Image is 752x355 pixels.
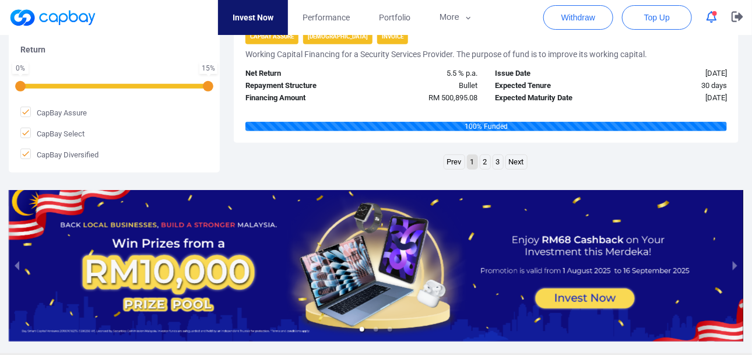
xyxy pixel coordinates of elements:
h5: Return [20,44,208,55]
li: slide item 3 [388,327,392,332]
a: Previous page [444,155,465,170]
div: Net Return [237,68,361,80]
button: Top Up [622,5,692,30]
div: 0 % [15,65,26,72]
div: Issue Date [486,68,611,80]
span: CapBay Diversified [20,149,99,160]
div: 5.5 % p.a. [361,68,486,80]
div: 100 % Funded [245,122,727,131]
div: Repayment Structure [237,80,361,92]
div: 15 % [202,65,215,72]
li: slide item 1 [360,327,364,332]
button: next slide / item [727,190,743,342]
div: Financing Amount [237,92,361,104]
span: CapBay Assure [20,107,87,118]
a: Page 3 [493,155,503,170]
span: CapBay Select [20,128,85,139]
h5: Working Capital Financing for a Security Services Provider. The purpose of fund is to improve its... [245,49,647,59]
span: Performance [303,11,350,24]
div: Expected Maturity Date [486,92,611,104]
span: Portfolio [379,11,410,24]
div: [DATE] [611,92,736,104]
div: [DATE] [611,68,736,80]
span: Top Up [644,12,670,23]
button: Withdraw [543,5,613,30]
strong: CapBay Assure [250,33,294,40]
a: Next page [506,155,527,170]
div: 30 days [611,80,736,92]
strong: Invoice [382,33,403,40]
span: RM 500,895.08 [428,93,477,102]
button: previous slide / item [9,190,25,342]
strong: [DEMOGRAPHIC_DATA] [308,33,368,40]
a: Page 1 is your current page [468,155,477,170]
a: Page 2 [480,155,490,170]
li: slide item 2 [374,327,378,332]
div: Bullet [361,80,486,92]
div: Expected Tenure [486,80,611,92]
